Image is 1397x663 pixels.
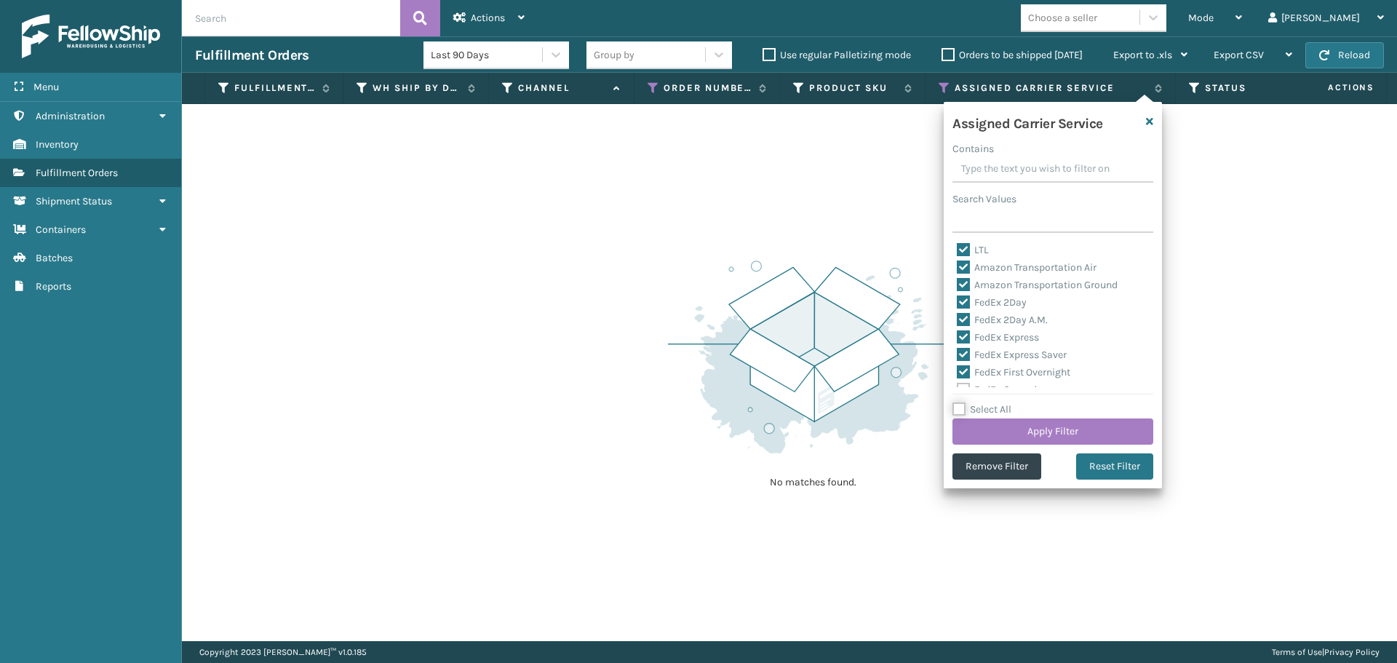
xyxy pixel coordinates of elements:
[1282,76,1383,100] span: Actions
[763,49,911,61] label: Use regular Palletizing mode
[957,279,1118,291] label: Amazon Transportation Ground
[1188,12,1214,24] span: Mode
[195,47,309,64] h3: Fulfillment Orders
[957,244,989,256] label: LTL
[957,349,1067,361] label: FedEx Express Saver
[33,81,59,93] span: Menu
[1324,647,1380,657] a: Privacy Policy
[957,366,1070,378] label: FedEx First Overnight
[1205,82,1293,95] label: Status
[431,47,544,63] div: Last 90 Days
[1272,641,1380,663] div: |
[957,261,1096,274] label: Amazon Transportation Air
[471,12,505,24] span: Actions
[952,453,1041,480] button: Remove Filter
[952,418,1153,445] button: Apply Filter
[664,82,752,95] label: Order Number
[36,252,73,264] span: Batches
[1272,647,1322,657] a: Terms of Use
[957,314,1048,326] label: FedEx 2Day A.M.
[1113,49,1172,61] span: Export to .xls
[952,403,1011,416] label: Select All
[1028,10,1097,25] div: Choose a seller
[952,156,1153,183] input: Type the text you wish to filter on
[36,280,71,293] span: Reports
[518,82,606,95] label: Channel
[36,138,79,151] span: Inventory
[1305,42,1384,68] button: Reload
[957,384,1037,396] label: FedEx Ground
[36,167,118,179] span: Fulfillment Orders
[36,223,86,236] span: Containers
[36,195,112,207] span: Shipment Status
[952,141,994,156] label: Contains
[1214,49,1264,61] span: Export CSV
[957,296,1027,309] label: FedEx 2Day
[952,191,1016,207] label: Search Values
[594,47,634,63] div: Group by
[942,49,1083,61] label: Orders to be shipped [DATE]
[955,82,1147,95] label: Assigned Carrier Service
[809,82,897,95] label: Product SKU
[1076,453,1153,480] button: Reset Filter
[373,82,461,95] label: WH Ship By Date
[957,331,1039,344] label: FedEx Express
[234,82,315,95] label: Fulfillment Order Id
[199,641,367,663] p: Copyright 2023 [PERSON_NAME]™ v 1.0.185
[952,111,1103,132] h4: Assigned Carrier Service
[36,110,105,122] span: Administration
[22,15,160,58] img: logo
